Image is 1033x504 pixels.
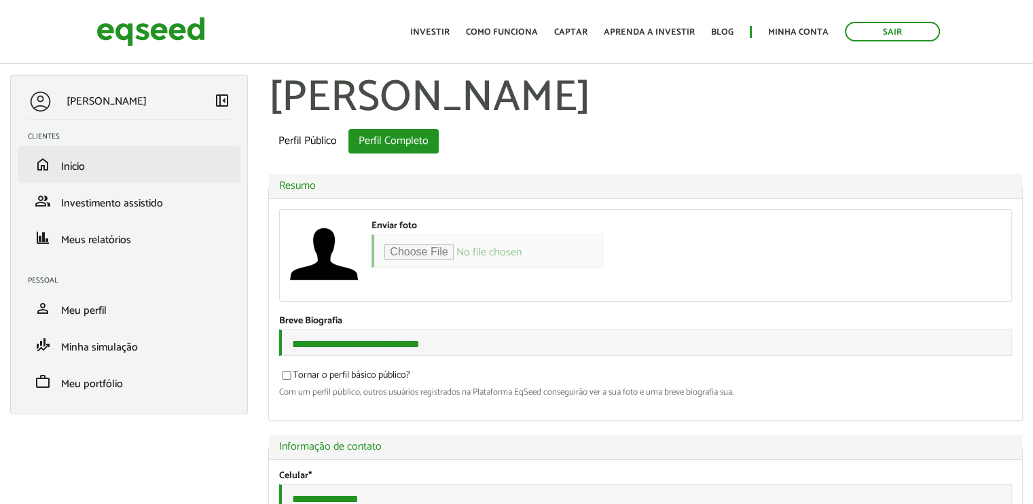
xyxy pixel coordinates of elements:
li: Início [18,146,240,183]
label: Celular [279,471,312,481]
a: Como funciona [466,28,538,37]
a: finance_modeMinha simulação [28,337,230,353]
span: Este campo é obrigatório. [308,468,312,484]
a: Investir [410,28,450,37]
a: Resumo [279,181,1012,192]
li: Minha simulação [18,327,240,363]
a: Blog [711,28,733,37]
a: Perfil Completo [348,129,439,154]
a: financeMeus relatórios [28,230,230,246]
h2: Clientes [28,132,240,141]
li: Meu perfil [18,290,240,327]
img: Foto de Rogerio Vinicius da Silva Nascimento [290,220,358,288]
a: groupInvestimento assistido [28,193,230,209]
input: Tornar o perfil básico público? [274,371,299,380]
a: workMeu portfólio [28,374,230,390]
img: EqSeed [96,14,205,50]
p: [PERSON_NAME] [67,95,147,108]
li: Meu portfólio [18,363,240,400]
li: Investimento assistido [18,183,240,219]
a: homeInício [28,156,230,173]
label: Enviar foto [371,221,417,231]
a: Captar [554,28,587,37]
span: work [35,374,51,390]
li: Meus relatórios [18,219,240,256]
label: Breve Biografia [279,317,342,326]
span: finance [35,230,51,246]
a: Sair [845,22,940,41]
span: finance_mode [35,337,51,353]
a: Ver perfil do usuário. [290,220,358,288]
h2: Pessoal [28,276,240,285]
span: Início [61,158,85,176]
a: Aprenda a investir [604,28,695,37]
span: Investimento assistido [61,194,163,213]
div: Com um perfil público, outros usuários registrados na Plataforma EqSeed conseguirão ver a sua fot... [279,388,1012,397]
label: Tornar o perfil básico público? [279,371,410,384]
a: Perfil Público [268,129,347,154]
span: left_panel_close [214,92,230,109]
span: Meu perfil [61,302,107,320]
a: Minha conta [768,28,829,37]
a: personMeu perfil [28,300,230,317]
span: Minha simulação [61,338,138,357]
span: Meu portfólio [61,375,123,393]
span: group [35,193,51,209]
h1: [PERSON_NAME] [268,75,1023,122]
a: Informação de contato [279,442,1012,452]
span: Meus relatórios [61,231,131,249]
span: person [35,300,51,317]
a: Colapsar menu [214,92,230,111]
span: home [35,156,51,173]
